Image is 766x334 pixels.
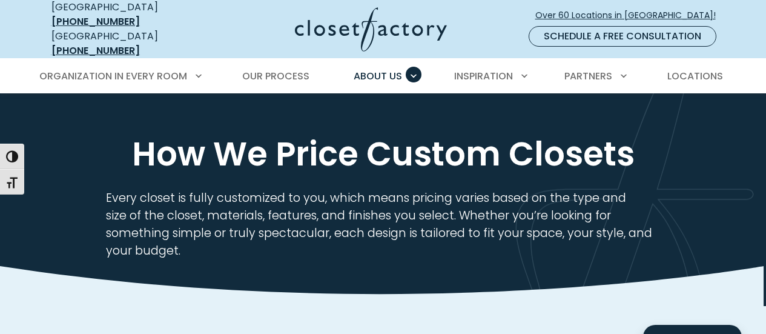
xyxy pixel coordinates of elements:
a: Over 60 Locations in [GEOGRAPHIC_DATA]! [535,5,726,26]
img: Closet Factory Logo [295,7,447,52]
span: Locations [667,69,723,83]
h1: How We Price Custom Closets [49,134,718,175]
p: Every closet is fully customized to you, which means pricing varies based on the type and size of... [106,189,661,259]
span: Over 60 Locations in [GEOGRAPHIC_DATA]! [535,9,725,22]
a: Schedule a Free Consultation [529,26,716,47]
a: [PHONE_NUMBER] [51,15,140,28]
a: [PHONE_NUMBER] [51,44,140,58]
span: Partners [564,69,612,83]
div: [GEOGRAPHIC_DATA] [51,29,200,58]
span: Our Process [242,69,309,83]
span: About Us [354,69,402,83]
span: Inspiration [454,69,513,83]
span: Organization in Every Room [39,69,187,83]
nav: Primary Menu [31,59,736,93]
